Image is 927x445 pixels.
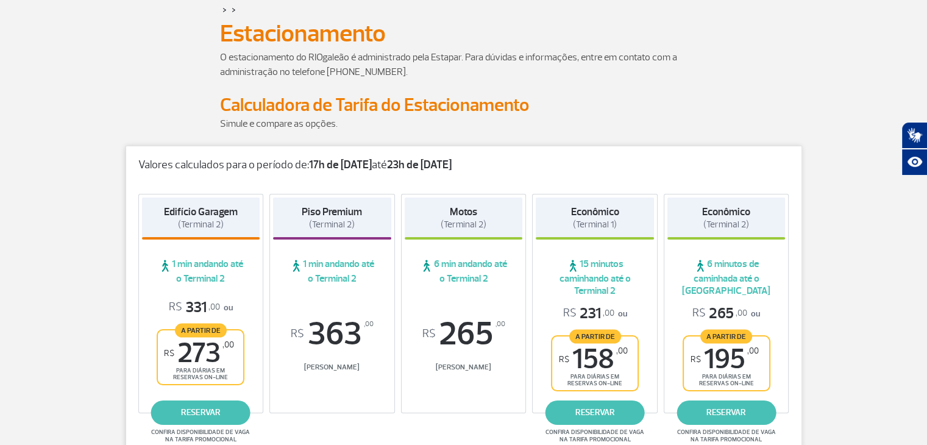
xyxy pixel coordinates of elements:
[164,348,174,358] sup: R$
[405,258,523,285] span: 6 min andando até o Terminal 2
[573,219,617,230] span: (Terminal 1)
[232,2,236,16] a: >
[387,158,452,172] strong: 23h de [DATE]
[273,318,391,351] span: 363
[545,400,645,425] a: reservar
[302,205,362,218] strong: Piso Premium
[149,429,252,443] span: Confira disponibilidade de vaga na tarifa promocional
[309,219,355,230] span: (Terminal 2)
[168,367,233,381] span: para diárias em reservas on-line
[571,205,619,218] strong: Econômico
[616,346,628,356] sup: ,00
[694,373,759,387] span: para diárias em reservas on-line
[169,298,233,317] p: ou
[703,219,749,230] span: (Terminal 2)
[667,258,786,297] span: 6 minutos de caminhada até o [GEOGRAPHIC_DATA]
[691,346,759,373] span: 195
[563,304,614,323] span: 231
[273,258,391,285] span: 1 min andando até o Terminal 2
[164,205,238,218] strong: Edifício Garagem
[901,122,927,176] div: Plugin de acessibilidade da Hand Talk.
[142,258,260,285] span: 1 min andando até o Terminal 2
[901,149,927,176] button: Abrir recursos assistivos.
[222,2,227,16] a: >
[220,50,708,79] p: O estacionamento do RIOgaleão é administrado pela Estapar. Para dúvidas e informações, entre em c...
[220,94,708,116] h2: Calculadora de Tarifa do Estacionamento
[422,327,435,341] sup: R$
[220,23,708,44] h1: Estacionamento
[536,258,654,297] span: 15 minutos caminhando até o Terminal 2
[544,429,646,443] span: Confira disponibilidade de vaga na tarifa promocional
[559,354,569,365] sup: R$
[569,329,621,343] span: A partir de
[700,329,752,343] span: A partir de
[309,158,372,172] strong: 17h de [DATE]
[178,219,224,230] span: (Terminal 2)
[364,318,374,331] sup: ,00
[138,158,789,172] p: Valores calculados para o período de: até
[291,327,304,341] sup: R$
[405,363,523,372] span: [PERSON_NAME]
[691,354,701,365] sup: R$
[273,363,391,372] span: [PERSON_NAME]
[901,122,927,149] button: Abrir tradutor de língua de sinais.
[405,318,523,351] span: 265
[692,304,760,323] p: ou
[559,346,628,373] span: 158
[169,298,220,317] span: 331
[164,340,234,367] span: 273
[563,373,627,387] span: para diárias em reservas on-line
[675,429,778,443] span: Confira disponibilidade de vaga na tarifa promocional
[692,304,747,323] span: 265
[441,219,486,230] span: (Terminal 2)
[677,400,776,425] a: reservar
[495,318,505,331] sup: ,00
[450,205,477,218] strong: Motos
[563,304,627,323] p: ou
[222,340,234,350] sup: ,00
[702,205,750,218] strong: Econômico
[175,323,227,337] span: A partir de
[747,346,759,356] sup: ,00
[220,116,708,131] p: Simule e compare as opções.
[151,400,250,425] a: reservar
